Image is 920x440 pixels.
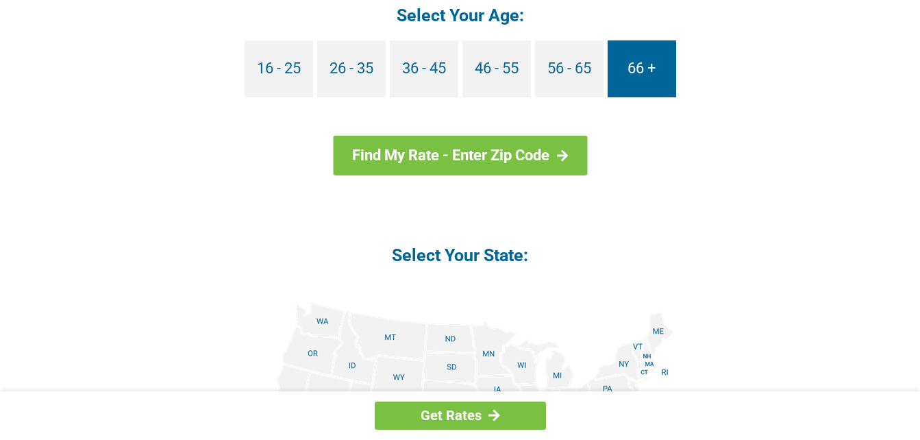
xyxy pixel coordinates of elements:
h4: Select Your State: [132,244,789,267]
a: 36 - 45 [390,40,458,97]
a: 56 - 65 [535,40,604,97]
a: 46 - 55 [462,40,531,97]
a: Find My Rate - Enter Zip Code [333,136,587,175]
a: Get Rates [375,402,546,430]
a: 66 + [608,40,676,97]
a: 26 - 35 [317,40,386,97]
h4: Select Your Age: [132,4,789,27]
a: 16 - 25 [245,40,313,97]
